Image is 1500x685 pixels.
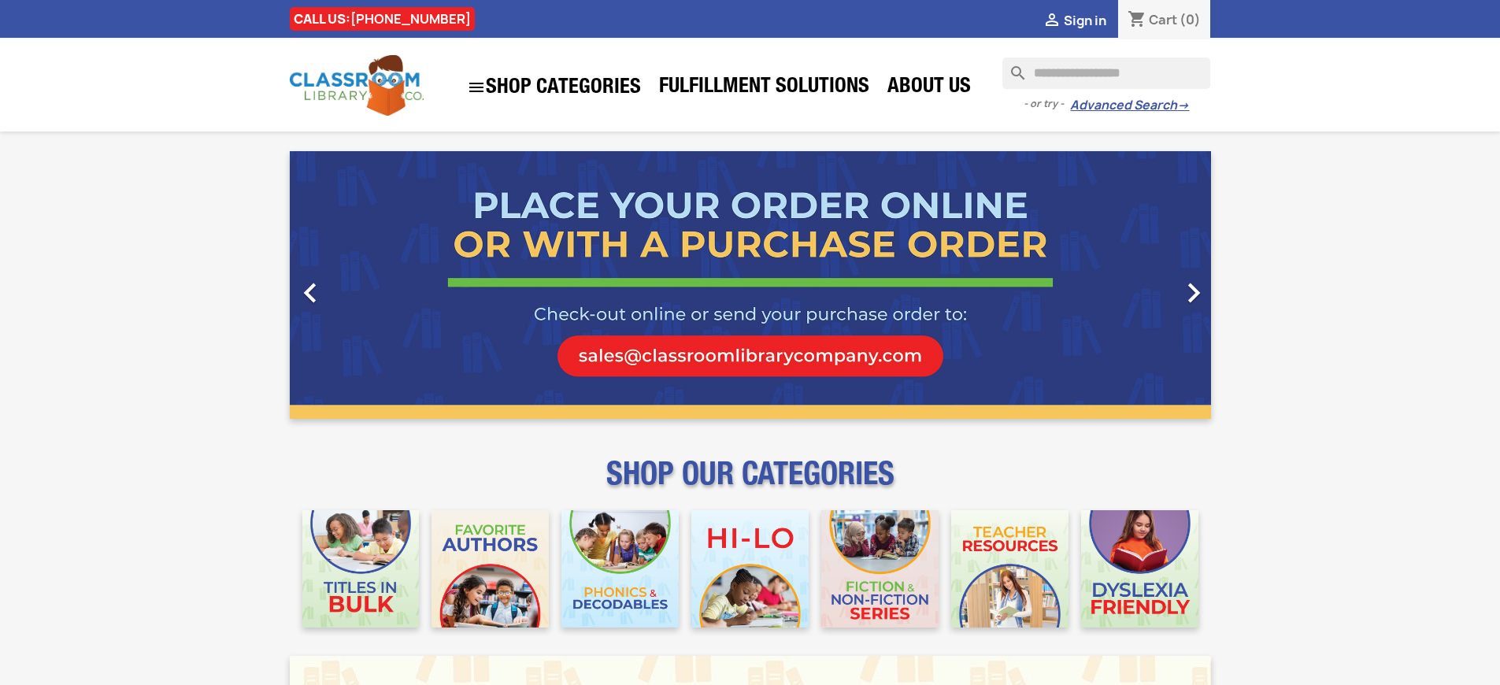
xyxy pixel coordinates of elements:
a: [PHONE_NUMBER] [350,10,471,28]
img: CLC_Phonics_And_Decodables_Mobile.jpg [561,510,679,628]
img: CLC_Bulk_Mobile.jpg [302,510,420,628]
i:  [1043,12,1061,31]
a: About Us [880,72,979,104]
span: Sign in [1064,12,1106,29]
a: Fulfillment Solutions [651,72,877,104]
i: shopping_cart [1128,11,1146,30]
span: (0) [1180,11,1201,28]
a:  Sign in [1043,12,1106,29]
a: Previous [290,151,428,419]
div: CALL US: [290,7,475,31]
a: Next [1072,151,1211,419]
span: Cart [1149,11,1177,28]
span: → [1177,98,1189,113]
img: CLC_Favorite_Authors_Mobile.jpg [431,510,549,628]
img: CLC_Teacher_Resources_Mobile.jpg [951,510,1069,628]
i:  [1174,273,1213,313]
i:  [467,78,486,97]
i: search [1002,57,1021,76]
a: SHOP CATEGORIES [459,70,649,105]
p: SHOP OUR CATEGORIES [290,469,1211,498]
a: Advanced Search→ [1070,98,1189,113]
img: CLC_Fiction_Nonfiction_Mobile.jpg [821,510,939,628]
span: - or try - [1024,96,1070,112]
img: CLC_HiLo_Mobile.jpg [691,510,809,628]
img: Classroom Library Company [290,55,424,116]
input: Search [1002,57,1210,89]
ul: Carousel container [290,151,1211,419]
img: CLC_Dyslexia_Mobile.jpg [1081,510,1198,628]
i:  [291,273,330,313]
